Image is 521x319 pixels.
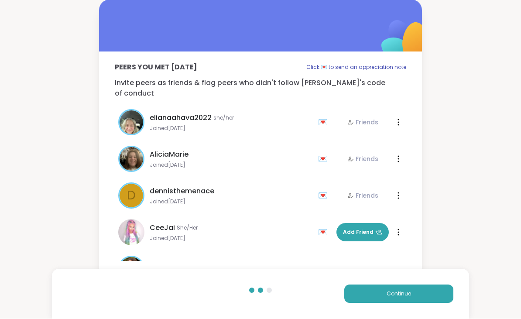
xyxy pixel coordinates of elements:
[347,155,378,164] div: Friends
[336,223,389,242] button: Add Friend
[150,199,313,206] span: Joined [DATE]
[115,78,406,99] p: Invite peers as friends & flag peers who didn't follow [PERSON_NAME]'s code of conduct
[306,62,406,73] p: Click 💌 to send an appreciation note
[115,62,197,73] p: Peers you met [DATE]
[318,116,331,130] div: 💌
[150,125,313,132] span: Joined [DATE]
[150,162,313,169] span: Joined [DATE]
[150,235,313,242] span: Joined [DATE]
[150,150,189,160] span: AliciaMarie
[118,220,144,246] img: CeeJai
[387,290,411,298] span: Continue
[177,225,198,232] span: She/Her
[347,192,378,200] div: Friends
[347,118,378,127] div: Friends
[120,111,143,134] img: elianaahava2022
[344,285,453,303] button: Continue
[150,260,197,270] span: shelleehance
[213,115,234,122] span: she/her
[343,229,382,237] span: Add Friend
[318,189,331,203] div: 💌
[120,257,143,281] img: shelleehance
[318,152,331,166] div: 💌
[150,186,214,197] span: dennisthemenace
[150,113,212,123] span: elianaahava2022
[318,226,331,240] div: 💌
[127,187,136,205] span: d
[150,223,175,233] span: CeeJai
[120,147,143,171] img: AliciaMarie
